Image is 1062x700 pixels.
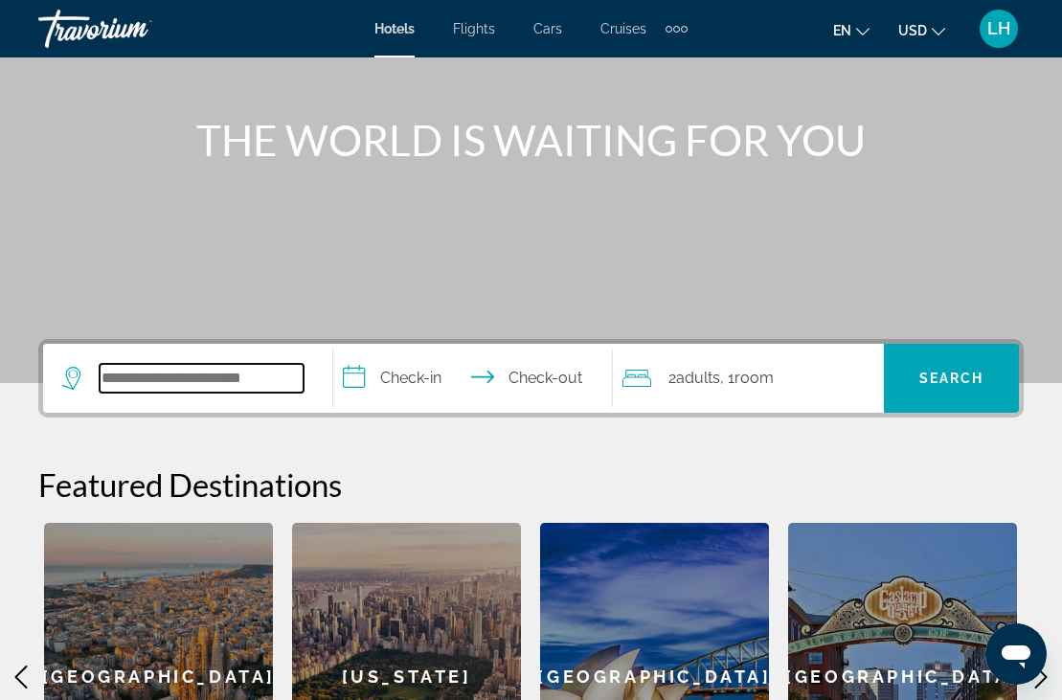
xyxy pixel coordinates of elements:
[884,344,1019,413] button: Search
[38,4,230,54] a: Travorium
[43,344,1019,413] div: Search widget
[533,21,562,36] a: Cars
[333,344,614,413] button: Select check in and out date
[833,16,870,44] button: Change language
[172,115,891,165] h1: THE WORLD IS WAITING FOR YOU
[666,13,688,44] button: Extra navigation items
[453,21,495,36] a: Flights
[374,21,415,36] a: Hotels
[676,369,720,387] span: Adults
[833,23,851,38] span: en
[100,364,304,393] input: Search hotel destination
[734,369,774,387] span: Room
[898,23,927,38] span: USD
[600,21,646,36] a: Cruises
[898,16,945,44] button: Change currency
[987,19,1010,38] span: LH
[668,365,720,392] span: 2
[974,9,1024,49] button: User Menu
[985,623,1047,685] iframe: Button to launch messaging window
[919,371,984,386] span: Search
[613,344,884,413] button: Travelers: 2 adults, 0 children
[38,465,1024,504] h2: Featured Destinations
[720,365,774,392] span: , 1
